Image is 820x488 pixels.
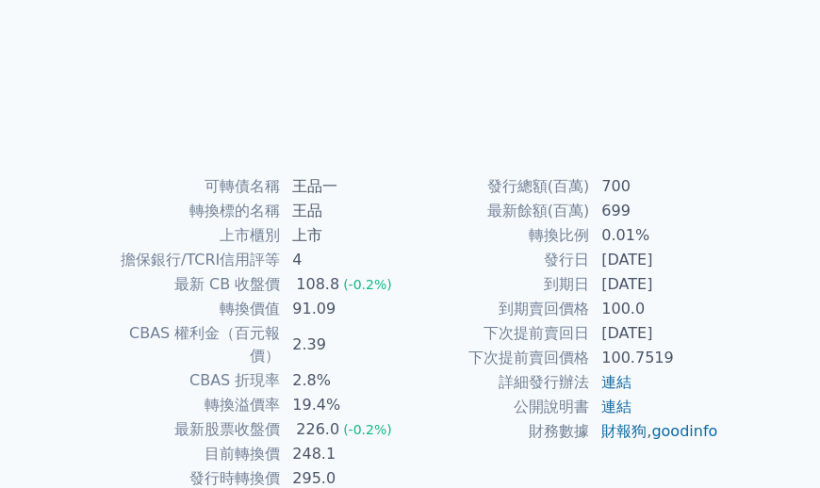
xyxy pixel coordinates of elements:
td: [DATE] [590,321,719,346]
td: 100.7519 [590,346,719,370]
td: 轉換溢價率 [101,393,281,417]
td: 轉換價值 [101,297,281,321]
td: 可轉債名稱 [101,174,281,199]
td: 詳細發行辦法 [410,370,590,395]
td: 公開說明書 [410,395,590,419]
span: (-0.2%) [343,422,392,437]
td: 最新餘額(百萬) [410,199,590,223]
td: 發行總額(百萬) [410,174,590,199]
td: 轉換標的名稱 [101,199,281,223]
a: 連結 [601,398,631,415]
td: 目前轉換價 [101,442,281,466]
td: 到期日 [410,272,590,297]
td: 上市 [281,223,410,248]
td: 2.39 [281,321,410,368]
td: CBAS 折現率 [101,368,281,393]
td: 王品 [281,199,410,223]
td: 財務數據 [410,419,590,444]
td: 4 [281,248,410,272]
td: 248.1 [281,442,410,466]
a: 財報狗 [601,422,647,440]
td: 最新股票收盤價 [101,417,281,442]
a: 連結 [601,373,631,391]
td: 91.09 [281,297,410,321]
div: 聊天小工具 [726,398,820,488]
td: 100.0 [590,297,719,321]
td: 發行日 [410,248,590,272]
td: 0.01% [590,223,719,248]
a: goodinfo [651,422,717,440]
td: 轉換比例 [410,223,590,248]
td: [DATE] [590,272,719,297]
span: (-0.2%) [343,277,392,292]
td: 下次提前賣回日 [410,321,590,346]
td: 下次提前賣回價格 [410,346,590,370]
td: 699 [590,199,719,223]
td: , [590,419,719,444]
td: 700 [590,174,719,199]
td: 2.8% [281,368,410,393]
div: 108.8 [292,273,343,296]
td: CBAS 權利金（百元報價） [101,321,281,368]
td: 擔保銀行/TCRI信用評等 [101,248,281,272]
td: 最新 CB 收盤價 [101,272,281,297]
td: 到期賣回價格 [410,297,590,321]
iframe: Chat Widget [726,398,820,488]
td: 19.4% [281,393,410,417]
div: 226.0 [292,418,343,441]
td: 上市櫃別 [101,223,281,248]
td: [DATE] [590,248,719,272]
td: 王品一 [281,174,410,199]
